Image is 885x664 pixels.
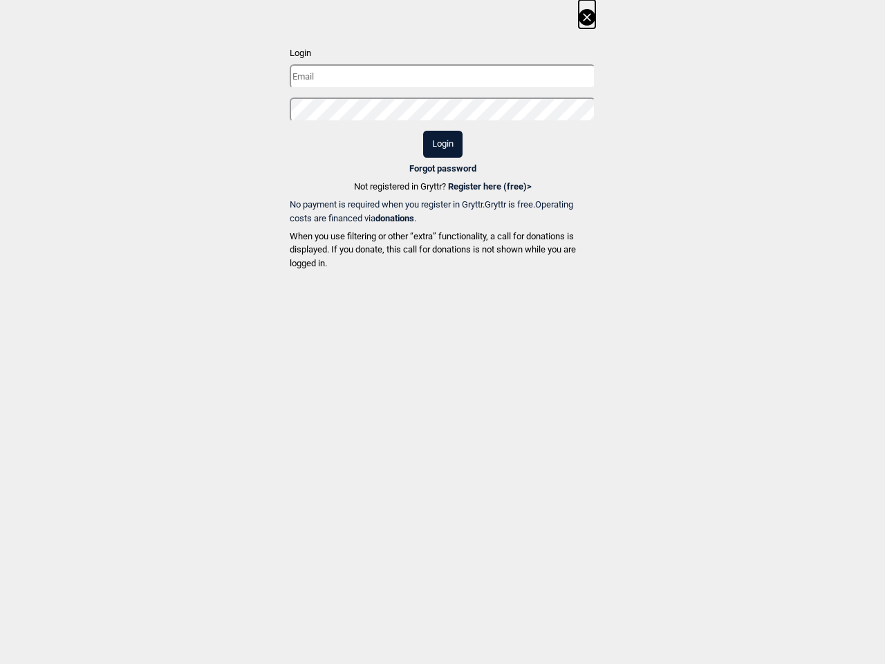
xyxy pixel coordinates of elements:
[354,180,532,194] p: Not registered in Gryttr?
[290,46,595,60] p: Login
[290,230,595,270] p: When you use filtering or other “extra” functionality, a call for donations is displayed. If you ...
[448,181,532,192] a: Register here (free)>
[290,64,595,89] input: Email
[290,198,595,225] p: No payment is required when you register in Gryttr. Gryttr is free. Operating costs are financed ...
[423,131,463,158] button: Login
[409,163,476,174] a: Forgot password
[375,213,414,223] b: donations
[290,198,595,225] a: No payment is required when you register in Gryttr.Gryttr is free.Operating costs are financed vi...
